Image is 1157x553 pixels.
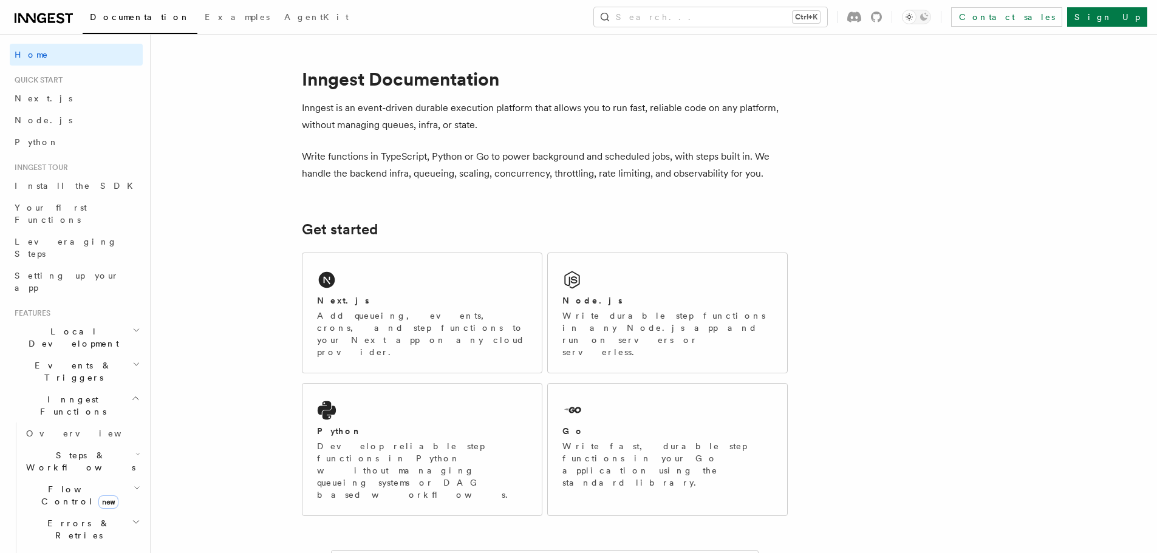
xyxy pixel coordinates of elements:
[562,310,773,358] p: Write durable step functions in any Node.js app and run on servers or serverless.
[15,115,72,125] span: Node.js
[26,429,151,438] span: Overview
[302,253,542,373] a: Next.jsAdd queueing, events, crons, and step functions to your Next app on any cloud provider.
[951,7,1062,27] a: Contact sales
[15,49,49,61] span: Home
[10,163,68,172] span: Inngest tour
[10,265,143,299] a: Setting up your app
[21,444,143,478] button: Steps & Workflows
[98,495,118,509] span: new
[10,231,143,265] a: Leveraging Steps
[547,253,788,373] a: Node.jsWrite durable step functions in any Node.js app and run on servers or serverless.
[562,294,623,307] h2: Node.js
[10,44,143,66] a: Home
[302,100,788,134] p: Inngest is an event-driven durable execution platform that allows you to run fast, reliable code ...
[10,388,143,422] button: Inngest Functions
[10,109,143,131] a: Node.js
[15,271,119,293] span: Setting up your app
[10,355,143,388] button: Events & Triggers
[15,93,72,103] span: Next.js
[10,175,143,197] a: Install the SDK
[197,4,277,33] a: Examples
[21,517,132,541] span: Errors & Retries
[562,440,773,489] p: Write fast, durable step functions in your Go application using the standard library.
[284,12,349,22] span: AgentKit
[10,87,143,109] a: Next.js
[302,383,542,516] a: PythonDevelop reliable step functions in Python without managing queueing systems or DAG based wo...
[21,483,134,507] span: Flow Control
[10,325,132,350] span: Local Development
[10,359,132,384] span: Events & Triggers
[21,449,135,473] span: Steps & Workflows
[15,137,59,147] span: Python
[10,308,50,318] span: Features
[277,4,356,33] a: AgentKit
[317,425,362,437] h2: Python
[902,10,931,24] button: Toggle dark mode
[793,11,820,23] kbd: Ctrl+K
[21,512,143,546] button: Errors & Retries
[15,181,140,191] span: Install the SDK
[302,221,378,238] a: Get started
[83,4,197,34] a: Documentation
[10,197,143,231] a: Your first Functions
[317,310,527,358] p: Add queueing, events, crons, and step functions to your Next app on any cloud provider.
[562,425,584,437] h2: Go
[317,440,527,501] p: Develop reliable step functions in Python without managing queueing systems or DAG based workflows.
[547,383,788,516] a: GoWrite fast, durable step functions in your Go application using the standard library.
[15,203,87,225] span: Your first Functions
[10,321,143,355] button: Local Development
[21,422,143,444] a: Overview
[1067,7,1147,27] a: Sign Up
[302,148,788,182] p: Write functions in TypeScript, Python or Go to power background and scheduled jobs, with steps bu...
[302,68,788,90] h1: Inngest Documentation
[594,7,827,27] button: Search...Ctrl+K
[10,131,143,153] a: Python
[317,294,369,307] h2: Next.js
[10,393,131,418] span: Inngest Functions
[205,12,270,22] span: Examples
[15,237,117,259] span: Leveraging Steps
[90,12,190,22] span: Documentation
[10,75,63,85] span: Quick start
[21,478,143,512] button: Flow Controlnew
